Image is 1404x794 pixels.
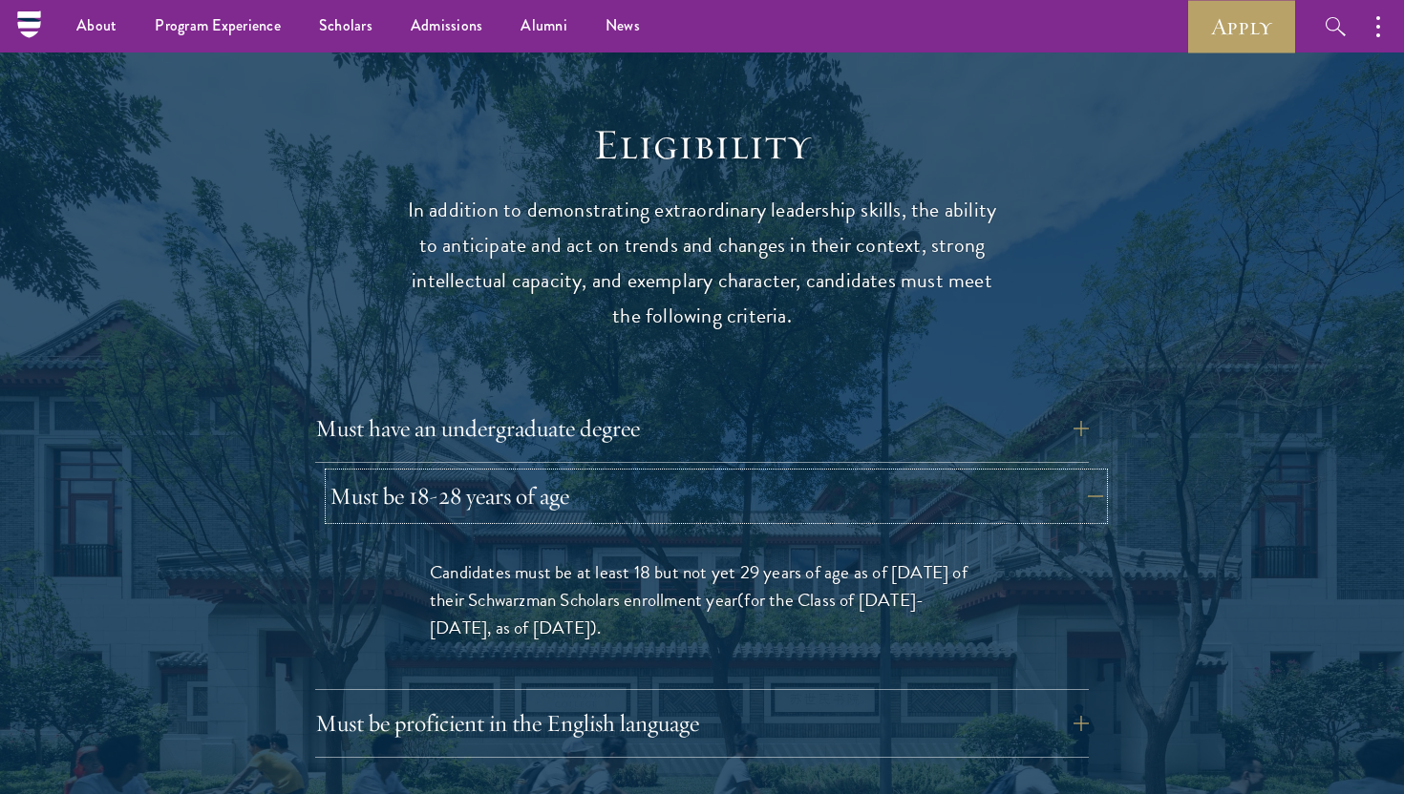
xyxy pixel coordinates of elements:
button: Must be proficient in the English language [315,700,1089,746]
span: (for the Class of [DATE]-[DATE], as of [DATE]) [430,586,924,641]
h2: Eligibility [406,118,998,172]
button: Must be 18-28 years of age [330,473,1103,519]
button: Must have an undergraduate degree [315,406,1089,451]
p: In addition to demonstrating extraordinary leadership skills, the ability to anticipate and act o... [406,193,998,334]
p: Candidates must be at least 18 but not yet 29 years of age as of [DATE] of their Schwarzman Schol... [430,558,974,641]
